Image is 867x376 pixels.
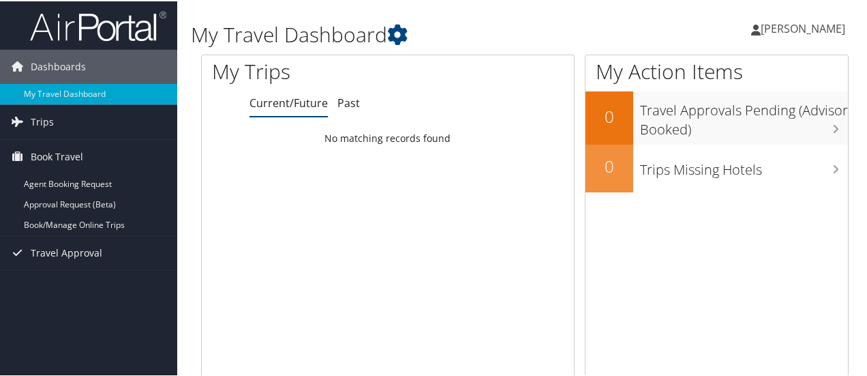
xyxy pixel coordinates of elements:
[337,94,360,109] a: Past
[585,56,848,85] h1: My Action Items
[585,104,633,127] h2: 0
[212,56,408,85] h1: My Trips
[31,48,86,83] span: Dashboards
[761,20,845,35] span: [PERSON_NAME]
[249,94,328,109] a: Current/Future
[585,143,848,191] a: 0Trips Missing Hotels
[640,152,848,178] h3: Trips Missing Hotels
[191,19,636,48] h1: My Travel Dashboard
[31,139,83,173] span: Book Travel
[31,104,54,138] span: Trips
[585,90,848,143] a: 0Travel Approvals Pending (Advisor Booked)
[31,235,102,269] span: Travel Approval
[30,9,166,41] img: airportal-logo.png
[202,125,574,149] td: No matching records found
[640,93,848,138] h3: Travel Approvals Pending (Advisor Booked)
[751,7,859,48] a: [PERSON_NAME]
[585,154,633,177] h2: 0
